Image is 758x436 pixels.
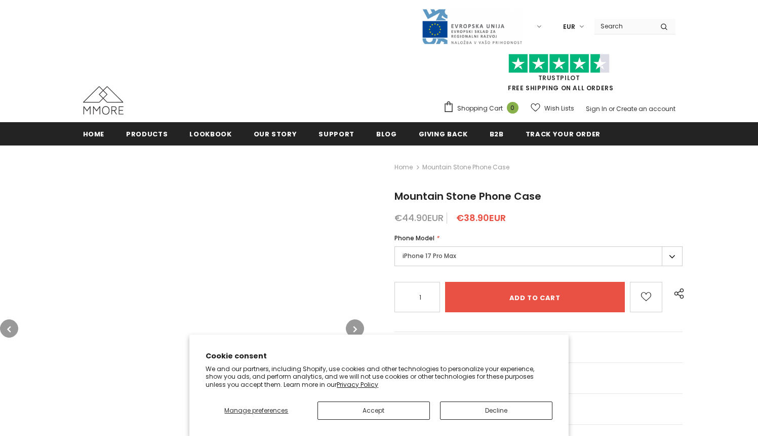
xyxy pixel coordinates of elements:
a: Lookbook [189,122,231,145]
span: B2B [490,129,504,139]
span: Wish Lists [544,103,574,114]
span: Giving back [419,129,468,139]
img: Javni Razpis [421,8,523,45]
span: €38.90EUR [456,211,506,224]
span: Products [126,129,168,139]
a: Shopping Cart 0 [443,101,524,116]
span: FREE SHIPPING ON ALL ORDERS [443,58,675,92]
p: We and our partners, including Shopify, use cookies and other technologies to personalize your ex... [206,365,552,389]
a: support [318,122,354,145]
a: Wish Lists [531,99,574,117]
a: Privacy Policy [337,380,378,389]
a: Blog [376,122,397,145]
a: Giving back [419,122,468,145]
img: MMORE Cases [83,86,124,115]
span: €44.90EUR [394,211,444,224]
h2: Cookie consent [206,351,552,361]
span: Blog [376,129,397,139]
a: Track your order [526,122,601,145]
span: or [609,104,615,113]
span: Our Story [254,129,297,139]
a: General Questions [394,332,683,362]
span: Lookbook [189,129,231,139]
a: Home [394,161,413,173]
span: Shopping Cart [457,103,503,114]
label: iPhone 17 Pro Max [394,246,683,266]
a: Create an account [616,104,675,113]
span: Home [83,129,105,139]
a: Sign In [586,104,607,113]
span: support [318,129,354,139]
button: Manage preferences [206,402,307,420]
span: Phone Model [394,234,434,242]
a: B2B [490,122,504,145]
span: 0 [507,102,518,114]
button: Decline [440,402,552,420]
span: EUR [563,22,575,32]
span: Track your order [526,129,601,139]
a: Products [126,122,168,145]
a: Javni Razpis [421,22,523,30]
a: Trustpilot [538,74,580,82]
span: Manage preferences [224,406,288,415]
a: Our Story [254,122,297,145]
input: Search Site [594,19,653,33]
img: Trust Pilot Stars [508,54,610,74]
button: Accept [317,402,430,420]
span: Mountain Stone Phone Case [394,189,541,203]
input: Add to cart [445,282,625,312]
span: Mountain Stone Phone Case [422,161,509,173]
a: Home [83,122,105,145]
